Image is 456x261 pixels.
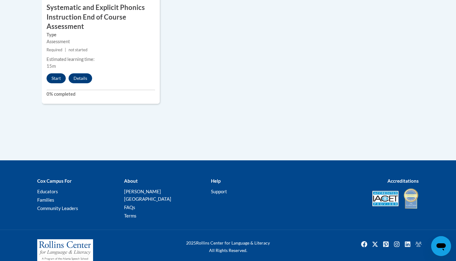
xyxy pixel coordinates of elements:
[163,239,293,254] div: Rollins Center for Language & Literacy All Rights Reserved.
[392,239,402,249] a: Instagram
[124,178,138,184] b: About
[47,48,62,52] span: Required
[381,239,391,249] img: Pinterest icon
[381,239,391,249] a: Pinterest
[69,73,92,83] button: Details
[414,239,423,249] img: Facebook group icon
[47,31,155,38] label: Type
[124,213,136,218] a: Terms
[372,191,399,206] img: Accredited IACET® Provider
[37,178,72,184] b: Cox Campus For
[403,239,413,249] img: LinkedIn icon
[359,239,369,249] a: Facebook
[47,63,56,69] span: 15m
[124,204,135,210] a: FAQs
[69,48,87,52] span: not started
[37,197,54,203] a: Families
[42,3,160,31] h3: Systematic and Explicit Phonics Instruction End of Course Assessment
[37,189,58,194] a: Educators
[65,48,66,52] span: |
[392,239,402,249] img: Instagram icon
[431,236,451,256] iframe: Button to launch messaging window
[403,188,419,209] img: IDA® Accredited
[359,239,369,249] img: Facebook icon
[414,239,423,249] a: Facebook Group
[403,239,413,249] a: Linkedin
[124,189,171,202] a: [PERSON_NAME][GEOGRAPHIC_DATA]
[47,38,155,45] div: Assessment
[37,205,78,211] a: Community Leaders
[47,56,155,63] div: Estimated learning time:
[47,91,155,98] label: 0% completed
[37,239,93,261] img: Rollins Center for Language & Literacy - A Program of the Atlanta Speech School
[387,178,419,184] b: Accreditations
[186,240,196,245] span: 2025
[47,73,66,83] button: Start
[370,239,380,249] img: Twitter icon
[211,178,221,184] b: Help
[370,239,380,249] a: Twitter
[211,189,227,194] a: Support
